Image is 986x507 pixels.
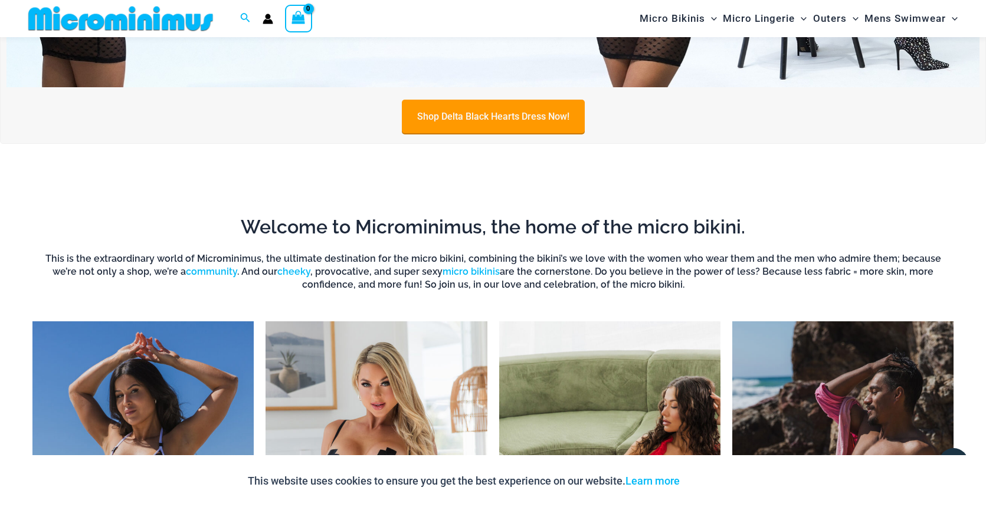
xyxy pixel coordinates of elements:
[285,5,312,32] a: View Shopping Cart, empty
[402,100,585,133] a: Shop Delta Black Hearts Dress Now!
[443,266,500,277] a: micro bikinis
[240,11,251,26] a: Search icon link
[635,2,962,35] nav: Site Navigation
[32,215,954,239] h2: Welcome to Microminimus, the home of the micro bikini.
[705,4,717,34] span: Menu Toggle
[248,472,680,490] p: This website uses cookies to ensure you get the best experience on our website.
[795,4,807,34] span: Menu Toggle
[720,4,810,34] a: Micro LingerieMenu ToggleMenu Toggle
[946,4,958,34] span: Menu Toggle
[864,4,946,34] span: Mens Swimwear
[640,4,705,34] span: Micro Bikinis
[723,4,795,34] span: Micro Lingerie
[637,4,720,34] a: Micro BikinisMenu ToggleMenu Toggle
[847,4,859,34] span: Menu Toggle
[277,266,310,277] a: cheeky
[689,467,739,495] button: Accept
[813,4,847,34] span: Outers
[810,4,861,34] a: OutersMenu ToggleMenu Toggle
[263,14,273,24] a: Account icon link
[32,252,954,292] h6: This is the extraordinary world of Microminimus, the ultimate destination for the micro bikini, c...
[186,266,237,277] a: community
[24,5,218,32] img: MM SHOP LOGO FLAT
[861,4,961,34] a: Mens SwimwearMenu ToggleMenu Toggle
[625,475,680,487] a: Learn more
